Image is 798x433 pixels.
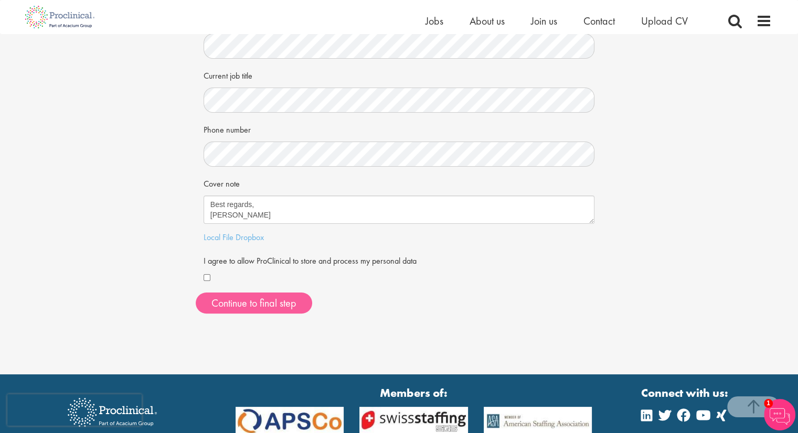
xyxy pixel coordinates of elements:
strong: Connect with us: [641,385,730,401]
a: Upload CV [641,14,688,28]
a: Local File [204,232,233,243]
a: About us [470,14,505,28]
a: Dropbox [236,232,264,243]
a: Contact [583,14,615,28]
button: Continue to final step [196,293,312,313]
textarea: Dear Recruitment Team, I am applying for the Head of IT DACH position. With 19 years of IT experi... [204,196,595,224]
label: Cover note [204,175,240,190]
label: Phone number [204,121,251,136]
a: Join us [531,14,557,28]
strong: Members of: [236,385,592,401]
label: I agree to allow ProClinical to store and process my personal data [204,252,417,267]
img: Chatbot [764,399,795,430]
label: Current job title [204,67,252,82]
a: Jobs [425,14,443,28]
iframe: reCAPTCHA [7,394,142,426]
span: 1 [764,399,773,408]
